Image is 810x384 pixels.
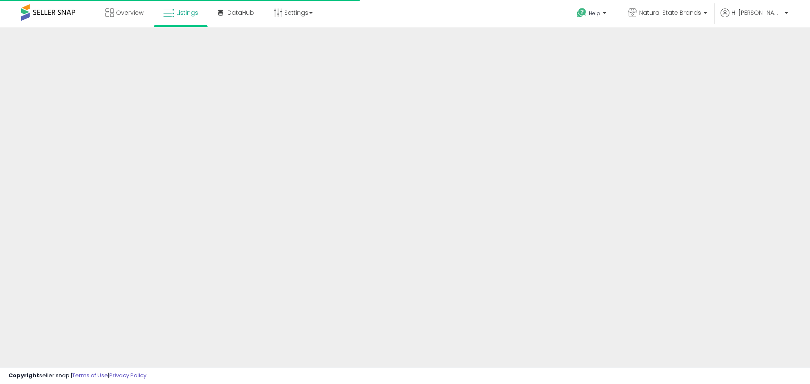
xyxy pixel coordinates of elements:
[639,8,701,17] span: Natural State Brands
[589,10,600,17] span: Help
[732,8,782,17] span: Hi [PERSON_NAME]
[570,1,615,27] a: Help
[116,8,143,17] span: Overview
[109,371,146,379] a: Privacy Policy
[576,8,587,18] i: Get Help
[721,8,788,27] a: Hi [PERSON_NAME]
[8,372,146,380] div: seller snap | |
[72,371,108,379] a: Terms of Use
[176,8,198,17] span: Listings
[8,371,39,379] strong: Copyright
[227,8,254,17] span: DataHub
